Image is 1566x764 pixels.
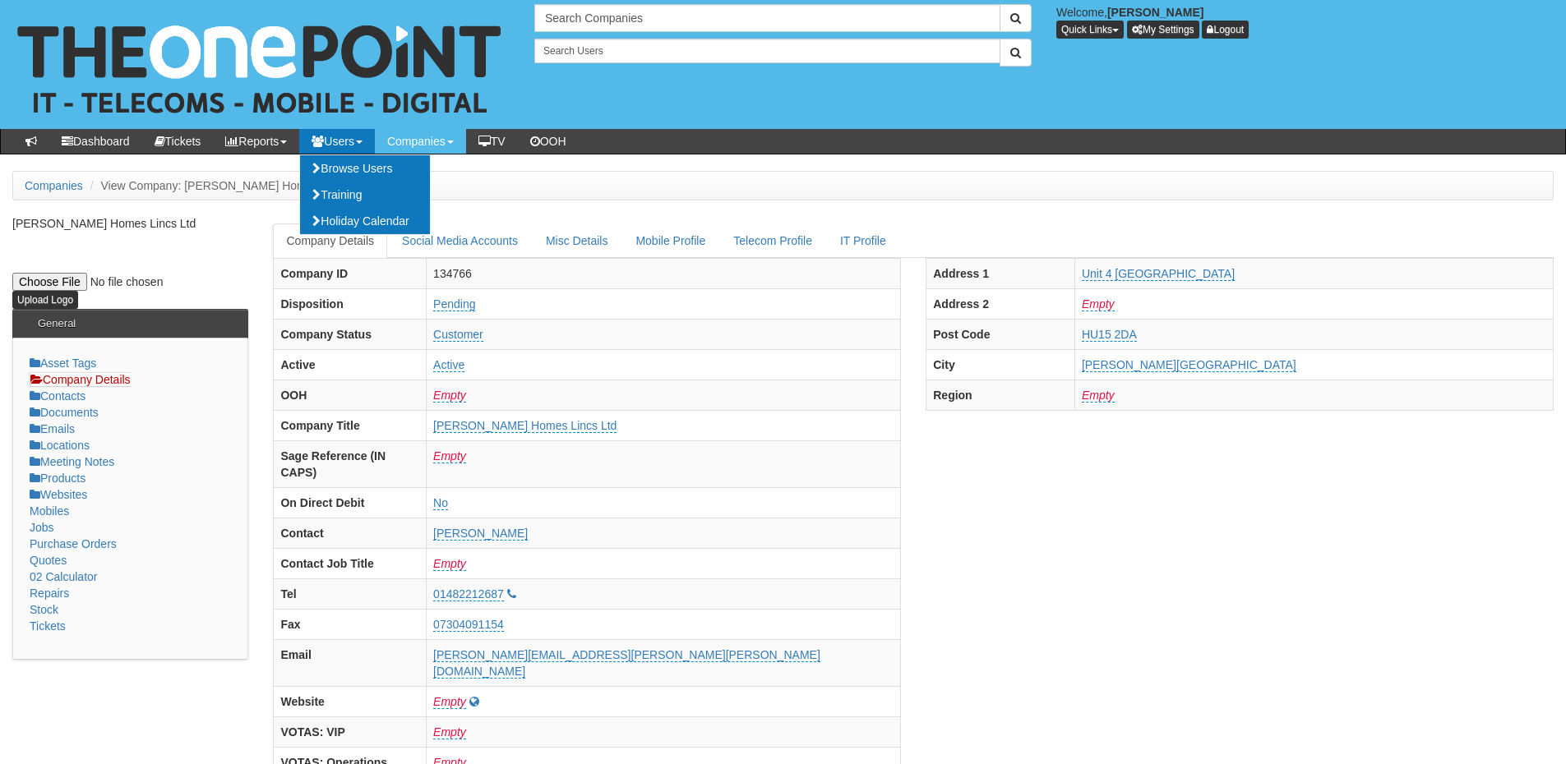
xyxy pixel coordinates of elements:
li: View Company: [PERSON_NAME] Homes Lincs Ltd [86,177,368,194]
a: Empty [433,389,466,403]
a: Repairs [30,587,69,600]
a: Empty [433,449,466,463]
th: Address 2 [926,288,1075,319]
input: Search Companies [534,4,1000,32]
a: Contacts [30,389,85,403]
p: [PERSON_NAME] Homes Lincs Ltd [12,215,248,232]
th: Company Title [274,410,427,440]
a: Meeting Notes [30,455,114,468]
th: Contact [274,518,427,548]
a: Users [299,129,375,154]
a: Browse Users [300,155,430,182]
a: Holiday Calendar [300,208,430,234]
th: Company ID [274,258,427,288]
a: Companies [25,179,83,192]
a: Company Details [273,223,387,258]
th: Sage Reference (IN CAPS) [274,440,427,487]
a: Websites [30,488,87,501]
a: TV [466,129,518,154]
a: Dashboard [49,129,142,154]
th: Address 1 [926,258,1075,288]
a: Companies [375,129,466,154]
a: Social Media Accounts [389,223,531,258]
input: Search Users [534,39,1000,63]
a: HU15 2DA [1082,328,1137,342]
a: Unit 4 [GEOGRAPHIC_DATA] [1082,267,1235,281]
a: Jobs [30,521,54,534]
a: Company Details [30,372,131,387]
a: OOH [518,129,579,154]
td: 134766 [427,258,901,288]
th: Post Code [926,319,1075,349]
a: Products [30,472,85,485]
a: Tickets [142,129,214,154]
a: Documents [30,406,99,419]
th: Company Status [274,319,427,349]
a: Tickets [30,619,66,633]
div: Welcome, [1044,4,1566,39]
a: Empty [433,725,466,739]
a: Mobiles [30,504,69,518]
a: No [433,496,448,510]
button: Quick Links [1056,21,1124,39]
a: [PERSON_NAME][GEOGRAPHIC_DATA] [1082,358,1296,372]
a: Locations [30,439,90,452]
a: Emails [30,422,75,435]
a: Empty [1082,297,1115,311]
a: Purchase Orders [30,537,117,550]
th: Active [274,349,427,380]
a: Asset Tags [30,357,96,370]
th: City [926,349,1075,380]
a: Telecom Profile [720,223,825,258]
th: OOH [274,380,427,410]
a: [PERSON_NAME][EMAIL_ADDRESS][PERSON_NAME][PERSON_NAME][DOMAIN_NAME] [433,648,820,679]
a: Active [433,358,464,372]
input: Upload Logo [12,291,78,309]
a: Mobile Profile [622,223,718,258]
th: On Direct Debit [274,487,427,518]
th: VOTAS: VIP [274,716,427,747]
a: Training [300,182,430,208]
th: Tel [274,578,427,609]
th: Disposition [274,288,427,319]
a: [PERSON_NAME] [433,527,528,541]
h3: General [30,310,84,338]
th: Website [274,686,427,716]
a: Logout [1202,21,1249,39]
a: Quotes [30,554,67,567]
a: My Settings [1127,21,1199,39]
b: [PERSON_NAME] [1107,6,1203,19]
a: 02 Calculator [30,570,98,583]
th: Region [926,380,1075,410]
th: Contact Job Title [274,548,427,578]
a: Empty [433,695,466,709]
a: Pending [433,297,475,311]
a: Reports [213,129,299,154]
th: Email [274,639,427,686]
th: Fax [274,609,427,639]
a: Empty [1082,389,1115,403]
a: [PERSON_NAME] Homes Lincs Ltd [433,419,617,433]
a: 07304091154 [433,618,504,632]
a: 01482212687 [433,587,504,601]
a: Customer [433,328,483,342]
a: IT Profile [827,223,899,258]
a: Misc Details [533,223,621,258]
a: Empty [433,557,466,571]
a: Stock [30,603,58,616]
